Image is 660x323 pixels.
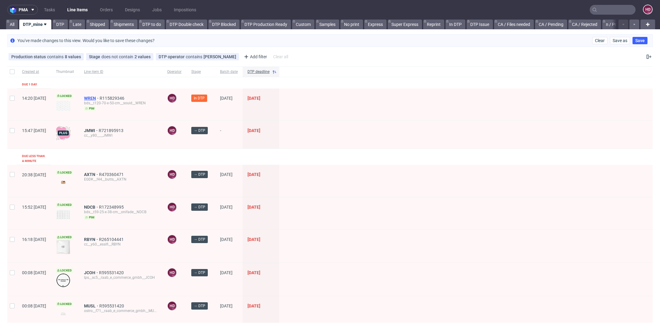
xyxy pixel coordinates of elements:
[220,270,233,275] span: [DATE]
[602,20,637,29] a: n / Production
[446,20,465,29] a: In DTP
[168,203,176,211] figcaption: HD
[292,20,314,29] a: Custom
[84,303,99,308] a: MUSL
[84,237,99,242] span: RBYN
[220,96,233,101] span: [DATE]
[22,82,37,87] div: Due 1 day
[204,54,236,59] div: [PERSON_NAME]
[248,205,260,210] span: [DATE]
[100,96,126,101] a: R115829346
[643,5,652,14] figcaption: HD
[22,303,46,308] span: 00:08 [DATE]
[248,237,260,242] span: [DATE]
[53,20,68,29] a: DTP
[248,172,260,177] span: [DATE]
[56,69,74,74] span: Thumbnail
[99,172,125,177] a: R470360471
[248,96,260,101] span: [DATE]
[632,37,647,44] button: Save
[22,154,46,163] div: Due less than a minute
[99,270,125,275] span: R595531420
[22,69,46,74] span: Created at
[194,237,205,242] span: → DTP
[364,20,387,29] a: Express
[84,128,99,133] a: JMWI
[69,20,85,29] a: Late
[99,303,125,308] a: R595531420
[110,20,137,29] a: Shipments
[592,37,607,44] button: Clear
[84,270,99,275] a: JCOH
[56,310,71,318] img: version_two_editor_design
[194,95,205,101] span: In DTP
[139,20,165,29] a: DTP to do
[494,20,534,29] a: CA / Files needed
[84,101,157,106] div: bds__t120-70-x-50-cm__souid__WREN
[220,205,233,210] span: [DATE]
[19,8,28,12] span: pma
[170,5,200,15] a: Impositions
[168,126,176,135] figcaption: HD
[272,52,289,61] div: Clear all
[56,210,71,220] img: version_two_editor_design.png
[316,20,339,29] a: Samples
[56,203,73,207] span: Locked
[241,52,268,62] div: Add filter
[56,170,73,175] span: Locked
[220,303,233,308] span: [DATE]
[84,172,99,177] a: AXTN
[168,94,176,102] figcaption: HD
[65,54,81,59] div: 8 values
[47,54,65,59] span: contains
[535,20,567,29] a: CA / Pending
[220,69,238,74] span: Batch date
[56,273,71,288] img: version_two_editor_design
[191,69,210,74] span: Stage
[99,205,125,210] a: R172348995
[84,177,157,182] div: EGDK__f44__butts__AXTN
[84,308,157,313] div: ostro__f71__raab_e_commerce_gmbh__MUSL
[148,5,165,15] a: Jobs
[248,303,260,308] span: [DATE]
[166,20,207,29] a: DTP Double check
[22,172,46,177] span: 20:38 [DATE]
[17,38,155,44] p: You've made changes to this view. Would you like to save these changes?
[7,5,38,15] button: pma
[194,270,205,275] span: → DTP
[610,37,630,44] button: Save as
[84,96,100,101] span: WREN
[208,20,240,29] a: DTP Blocked
[613,38,627,43] span: Save as
[89,54,101,59] span: Stage
[99,128,125,133] a: R721895913
[248,128,260,133] span: [DATE]
[194,128,205,133] span: → DTP
[86,20,109,29] a: Shipped
[11,54,47,59] span: Production status
[22,205,46,210] span: 15:52 [DATE]
[248,270,260,275] span: [DATE]
[194,303,205,309] span: → DTP
[248,69,269,74] span: DTP deadline
[241,20,291,29] a: DTP Production Ready
[22,96,46,101] span: 14:20 [DATE]
[121,5,144,15] a: Designs
[84,133,157,138] div: cc__y80____JMWI
[84,205,99,210] a: NDCB
[467,20,493,29] a: DTP Issue
[22,128,46,133] span: 15:47 [DATE]
[56,240,71,254] img: version_two_editor_design.png
[168,268,176,277] figcaption: HD
[168,170,176,179] figcaption: HD
[22,270,46,275] span: 00:08 [DATE]
[64,5,91,15] a: Line Items
[168,235,176,244] figcaption: HD
[423,20,444,29] a: Reprint
[84,275,157,280] div: lps__sc5__raab_e_commerce_gmbh__JCOH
